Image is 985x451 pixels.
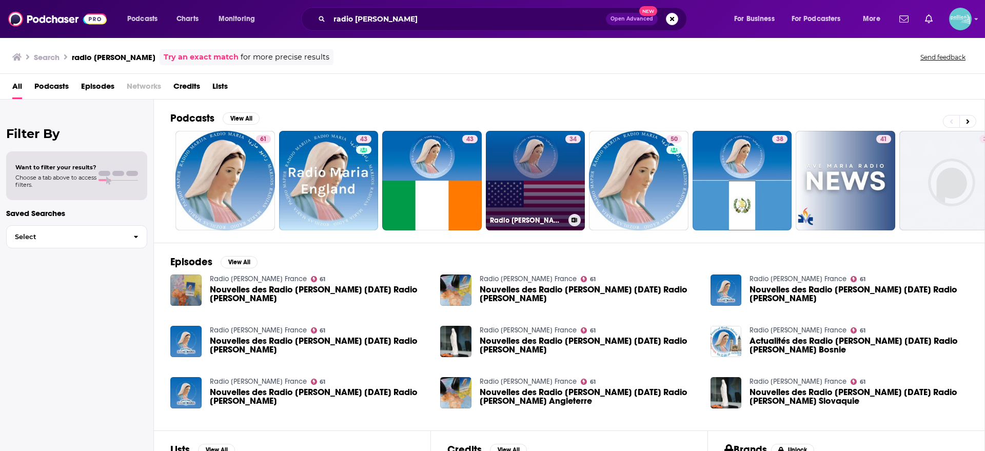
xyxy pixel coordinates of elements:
h3: Radio [PERSON_NAME] USA [490,216,564,225]
a: 61 [175,131,275,230]
button: View All [221,256,258,268]
a: 61 [851,327,865,334]
button: open menu [727,11,787,27]
a: 61 [311,379,326,385]
a: 61 [256,135,271,143]
button: open menu [785,11,856,27]
a: 61 [851,379,865,385]
h2: Filter By [6,126,147,141]
span: 34 [569,134,577,145]
a: 50 [666,135,682,143]
a: 50 [589,131,688,230]
a: Radio Maria France [480,274,577,283]
span: for more precise results [241,51,329,63]
span: Monitoring [219,12,255,26]
a: Radio Maria France [750,326,846,335]
a: 38 [772,135,787,143]
span: 61 [590,380,596,384]
span: Nouvelles des Radio [PERSON_NAME] [DATE] Radio [PERSON_NAME] Slovaquie [750,388,968,405]
a: 61 [851,276,865,282]
span: Nouvelles des Radio [PERSON_NAME] [DATE] Radio [PERSON_NAME] [210,388,428,405]
span: 61 [320,277,325,282]
img: Nouvelles des Radio Maria 2024-11-13 Radio Maria Nazareth [170,274,202,306]
a: Radio Maria France [210,274,307,283]
a: Radio Maria France [210,326,307,335]
a: EpisodesView All [170,256,258,268]
a: 41 [876,135,891,143]
span: 61 [860,328,865,333]
a: 43 [462,135,478,143]
p: Saved Searches [6,208,147,218]
a: 41 [796,131,895,230]
span: 50 [671,134,678,145]
a: Radio Maria France [480,377,577,386]
a: Actualités des Radio Maria 2019-10-23 Radio Maria Bosnie [711,326,742,357]
img: Nouvelles des Radio Maria 2022-11-16 Radio Maria Angleterre [440,377,471,408]
h3: radio [PERSON_NAME] [72,52,155,62]
span: Podcasts [127,12,157,26]
img: Nouvelles des Radio Maria 2021-01-20 Radio Maria Vénézuela [170,377,202,408]
img: Nouvelles des Radio Maria 2024-03-06 Radio Maria Guinée [440,326,471,357]
h3: Search [34,52,60,62]
a: Nouvelles des Radio Maria 2020-11-18 Radio Maria Nazareth [210,337,428,354]
span: Actualités des Radio [PERSON_NAME] [DATE] Radio [PERSON_NAME] Bosnie [750,337,968,354]
span: For Podcasters [792,12,841,26]
a: 43 [356,135,371,143]
a: Nouvelles des Radio Maria 2021-01-20 Radio Maria Vénézuela [210,388,428,405]
span: New [639,6,658,16]
span: For Business [734,12,775,26]
h2: Episodes [170,256,212,268]
a: 61 [581,276,596,282]
a: Nouvelles des Radio Maria 2022-03-30 Radio Maria England [480,285,698,303]
a: Nouvelles des Radio Maria 2024-11-13 Radio Maria Nazareth [210,285,428,303]
span: Nouvelles des Radio [PERSON_NAME] [DATE] Radio [PERSON_NAME] [210,337,428,354]
span: 61 [320,380,325,384]
span: Open Advanced [610,16,653,22]
a: Nouvelles des Radio Maria 2020-12-09 Radio Maria Centrafrique [750,285,968,303]
span: 61 [860,380,865,384]
span: 38 [776,134,783,145]
button: open menu [856,11,893,27]
img: Nouvelles des Radio Maria 2024-04-03 Radio Maria Slovaquie [711,377,742,408]
span: Nouvelles des Radio [PERSON_NAME] [DATE] Radio [PERSON_NAME] [750,285,968,303]
span: Nouvelles des Radio [PERSON_NAME] [DATE] Radio [PERSON_NAME] [480,337,698,354]
img: Podchaser - Follow, Share and Rate Podcasts [8,9,107,29]
a: 43 [382,131,482,230]
a: Show notifications dropdown [895,10,913,28]
a: 61 [581,379,596,385]
a: Nouvelles des Radio Maria 2022-11-16 Radio Maria Angleterre [480,388,698,405]
a: Show notifications dropdown [921,10,937,28]
a: Charts [170,11,205,27]
a: 34Radio [PERSON_NAME] USA [486,131,585,230]
a: Credits [173,78,200,99]
a: Try an exact match [164,51,239,63]
span: 61 [260,134,267,145]
a: Episodes [81,78,114,99]
a: Podcasts [34,78,69,99]
span: More [863,12,880,26]
button: Show profile menu [949,8,972,30]
a: Radio Maria France [750,274,846,283]
input: Search podcasts, credits, & more... [329,11,606,27]
img: Nouvelles des Radio Maria 2020-11-18 Radio Maria Nazareth [170,326,202,357]
a: All [12,78,22,99]
span: 43 [466,134,474,145]
span: Nouvelles des Radio [PERSON_NAME] [DATE] Radio [PERSON_NAME] [210,285,428,303]
button: Send feedback [917,53,969,62]
span: Choose a tab above to access filters. [15,174,96,188]
a: Radio Maria France [750,377,846,386]
span: Nouvelles des Radio [PERSON_NAME] [DATE] Radio [PERSON_NAME] Angleterre [480,388,698,405]
a: 38 [693,131,792,230]
a: Lists [212,78,228,99]
a: 43 [279,131,379,230]
img: Nouvelles des Radio Maria 2022-03-30 Radio Maria England [440,274,471,306]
